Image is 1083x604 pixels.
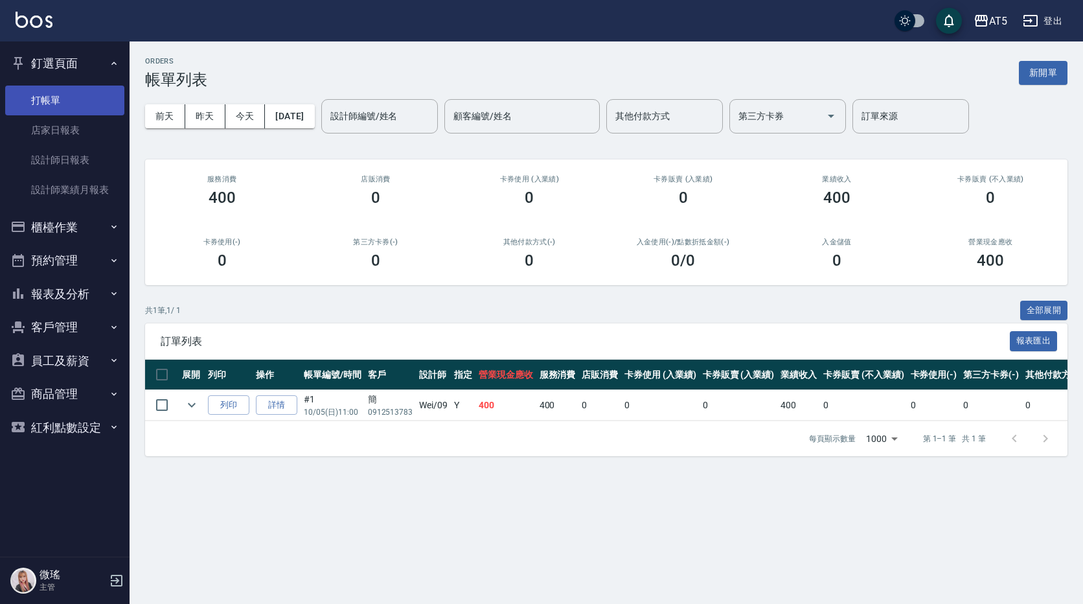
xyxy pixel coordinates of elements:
[451,390,475,421] td: Y
[5,175,124,205] a: 設計師業績月報表
[5,310,124,344] button: 客戶管理
[907,390,961,421] td: 0
[256,395,297,415] a: 詳情
[1018,9,1067,33] button: 登出
[777,360,820,390] th: 業績收入
[314,238,437,246] h2: 第三方卡券(-)
[40,581,106,593] p: 主管
[775,238,898,246] h2: 入金儲值
[775,175,898,183] h2: 業績收入
[371,251,380,270] h3: 0
[205,360,253,390] th: 列印
[5,211,124,244] button: 櫃檯作業
[5,377,124,411] button: 商品管理
[185,104,225,128] button: 昨天
[253,360,301,390] th: 操作
[451,360,475,390] th: 指定
[820,360,907,390] th: 卡券販賣 (不入業績)
[5,244,124,277] button: 預約管理
[468,238,591,246] h2: 其他付款方式(-)
[145,104,185,128] button: 前天
[368,406,413,418] p: 0912513783
[416,390,451,421] td: Wei /09
[161,175,283,183] h3: 服務消費
[365,360,416,390] th: 客戶
[622,175,744,183] h2: 卡券販賣 (入業績)
[371,189,380,207] h3: 0
[809,433,856,445] p: 每頁顯示數量
[907,360,961,390] th: 卡券使用(-)
[536,360,579,390] th: 服務消費
[475,360,536,390] th: 營業現金應收
[265,104,314,128] button: [DATE]
[368,393,413,406] div: 簡
[960,360,1022,390] th: 第三方卡券(-)
[929,238,1052,246] h2: 營業現金應收
[700,360,778,390] th: 卡券販賣 (入業績)
[989,13,1007,29] div: AT5
[314,175,437,183] h2: 店販消費
[10,568,36,594] img: Person
[40,568,106,581] h5: 微瑤
[301,360,365,390] th: 帳單編號/時間
[622,238,744,246] h2: 入金使用(-) /點數折抵金額(-)
[182,395,201,415] button: expand row
[468,175,591,183] h2: 卡券使用 (入業績)
[161,335,1010,348] span: 訂單列表
[5,277,124,311] button: 報表及分析
[145,71,207,89] h3: 帳單列表
[475,390,536,421] td: 400
[5,86,124,115] a: 打帳單
[5,47,124,80] button: 釘選頁面
[218,251,227,270] h3: 0
[777,390,820,421] td: 400
[525,251,534,270] h3: 0
[823,189,850,207] h3: 400
[679,189,688,207] h3: 0
[5,145,124,175] a: 設計師日報表
[820,390,907,421] td: 0
[929,175,1052,183] h2: 卡券販賣 (不入業績)
[145,305,181,316] p: 共 1 筆, 1 / 1
[578,360,621,390] th: 店販消費
[225,104,266,128] button: 今天
[525,189,534,207] h3: 0
[1020,301,1068,321] button: 全部展開
[179,360,205,390] th: 展開
[621,390,700,421] td: 0
[977,251,1004,270] h3: 400
[936,8,962,34] button: save
[416,360,451,390] th: 設計師
[1010,331,1058,351] button: 報表匯出
[304,406,361,418] p: 10/05 (日) 11:00
[5,411,124,445] button: 紅利點數設定
[536,390,579,421] td: 400
[671,251,695,270] h3: 0 /0
[16,12,52,28] img: Logo
[301,390,365,421] td: #1
[986,189,995,207] h3: 0
[832,251,841,270] h3: 0
[578,390,621,421] td: 0
[821,106,841,126] button: Open
[1019,61,1067,85] button: 新開單
[209,189,236,207] h3: 400
[621,360,700,390] th: 卡券使用 (入業績)
[960,390,1022,421] td: 0
[1019,66,1067,78] a: 新開單
[161,238,283,246] h2: 卡券使用(-)
[968,8,1012,34] button: AT5
[923,433,986,445] p: 第 1–1 筆 共 1 筆
[208,395,249,415] button: 列印
[1010,334,1058,347] a: 報表匯出
[145,57,207,65] h2: ORDERS
[5,115,124,145] a: 店家日報表
[700,390,778,421] td: 0
[5,344,124,378] button: 員工及薪資
[861,421,902,456] div: 1000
